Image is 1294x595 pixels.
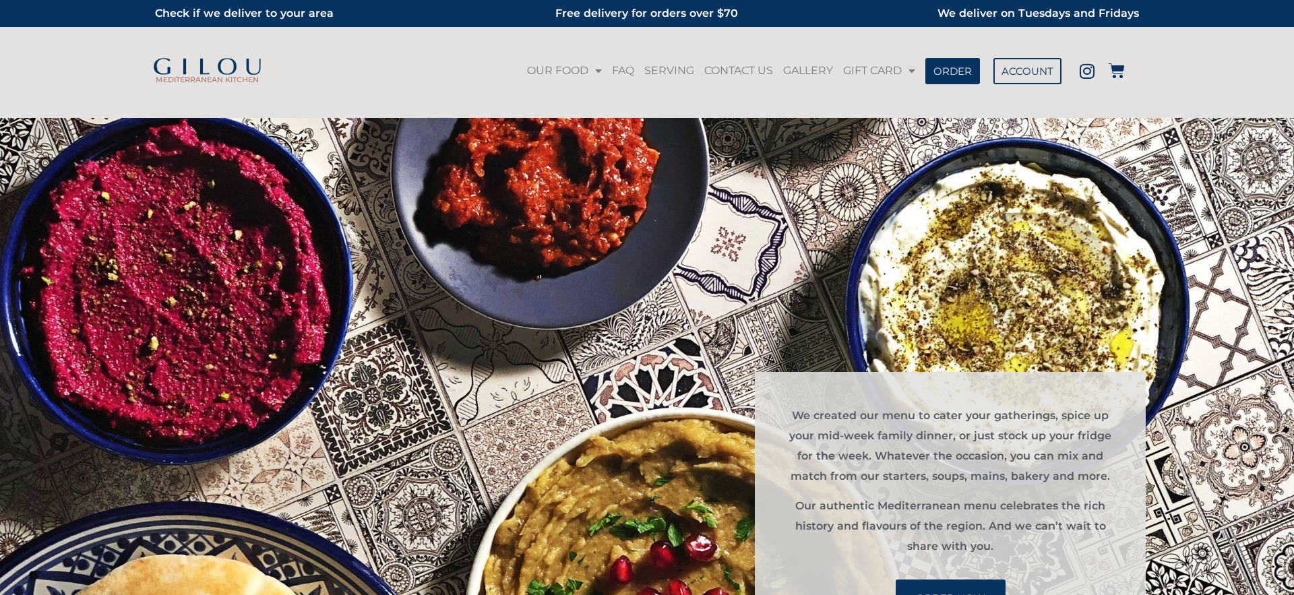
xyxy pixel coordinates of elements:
[148,76,266,84] h2: MEDITERRANEAN KITCHEN
[641,55,698,86] a: SERVING
[820,3,1139,24] h2: We deliver on Tuesdays and Fridays
[840,55,919,86] a: GIFT CARD
[524,55,605,86] a: OUR FOOD
[609,55,638,86] a: FAQ
[925,58,980,84] a: ORDER
[993,58,1061,84] a: ACCOUNT
[152,58,263,77] img: Gilou Logo
[487,3,806,24] h2: Free delivery for orders over $70
[780,55,836,86] a: GALLERY
[933,66,972,76] span: ORDER
[701,55,776,86] a: CONTACT US
[155,7,334,20] a: Check if we deliver to your area
[1002,66,1053,76] span: ACCOUNT
[789,406,1112,487] p: We created our menu to cater your gatherings, spice up your mid-week family dinner, or just stock...
[522,55,919,86] nav: Menu
[789,496,1112,557] p: Our authentic Mediterranean menu celebrates the rich history and flavours of the region. And we c...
